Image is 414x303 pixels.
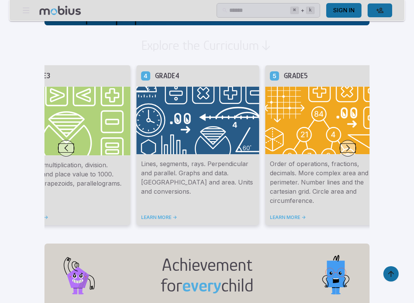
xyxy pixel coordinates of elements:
a: Sign In [326,3,361,18]
a: LEARN MORE -> [12,214,126,221]
a: Grade 4 [141,71,150,80]
img: pentagon.svg [57,253,100,296]
div: + [290,6,315,15]
h2: Explore the Curriculum [141,38,259,53]
h5: Grade 5 [284,70,308,82]
button: Go to next slide [340,140,356,156]
img: rectangle.svg [314,253,357,296]
h2: for child [161,275,254,296]
p: Lines, segments, rays. Perpendicular and parallel. Graphs and data. [GEOGRAPHIC_DATA] and area. U... [141,159,255,205]
img: Grade 4 [136,86,259,155]
p: Fractions, multiplication, division. Decimals, and place value to 1000. Triangles, trapezoids, pa... [12,160,126,205]
p: Order of operations, fractions, decimals. More complex area and perimeter. Number lines and the c... [270,159,383,205]
img: Grade 3 [8,86,130,156]
img: Grade 5 [265,86,388,155]
a: LEARN MORE -> [270,214,383,221]
a: LEARN MORE -> [141,214,255,221]
h2: Achievement [161,254,254,275]
h5: Grade 4 [155,70,179,82]
button: Go to previous slide [58,140,74,156]
a: Grade 5 [270,71,279,80]
span: every [182,275,221,296]
kbd: ⌘ [290,7,299,14]
kbd: k [306,7,315,14]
